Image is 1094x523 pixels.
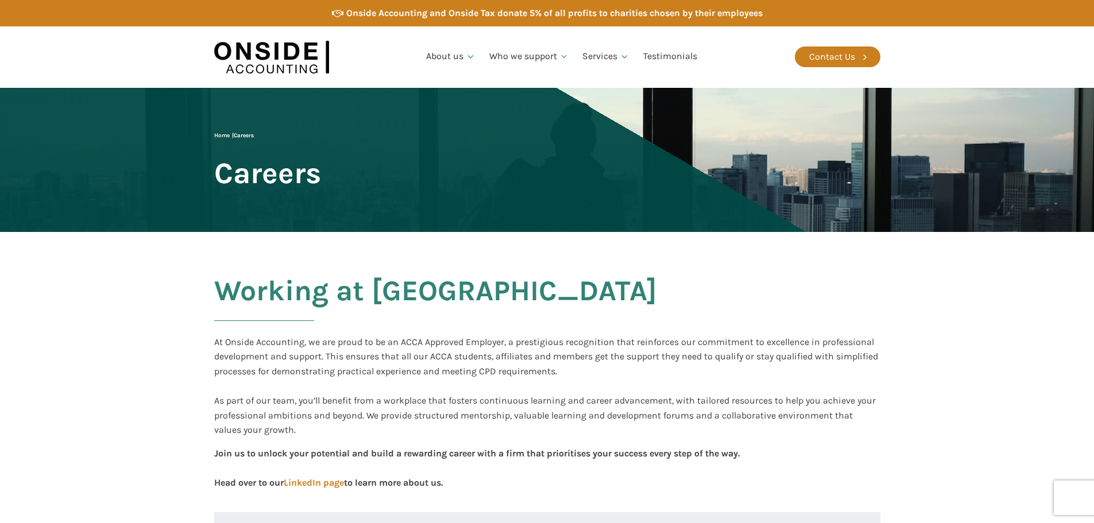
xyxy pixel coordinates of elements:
span: | [214,132,254,139]
a: Testimonials [636,37,704,76]
img: Onside Accounting [214,35,329,79]
div: Contact Us [809,49,855,64]
a: Contact Us [795,47,880,67]
a: About us [419,37,482,76]
a: LinkedIn page [284,477,344,488]
div: Onside Accounting and Onside Tax donate 5% of all profits to charities chosen by their employees [346,6,763,21]
a: Home [214,132,230,139]
a: Who we support [482,37,576,76]
div: At Onside Accounting, we are proud to be an ACCA Approved Employer, a prestigious recognition tha... [214,335,880,437]
h2: Working at [GEOGRAPHIC_DATA] [214,275,657,335]
a: Services [575,37,636,76]
span: Careers [234,132,254,139]
span: Careers [214,157,321,189]
div: Join us to unlock your potential and build a rewarding career with a firm that prioritises your s... [214,446,740,489]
